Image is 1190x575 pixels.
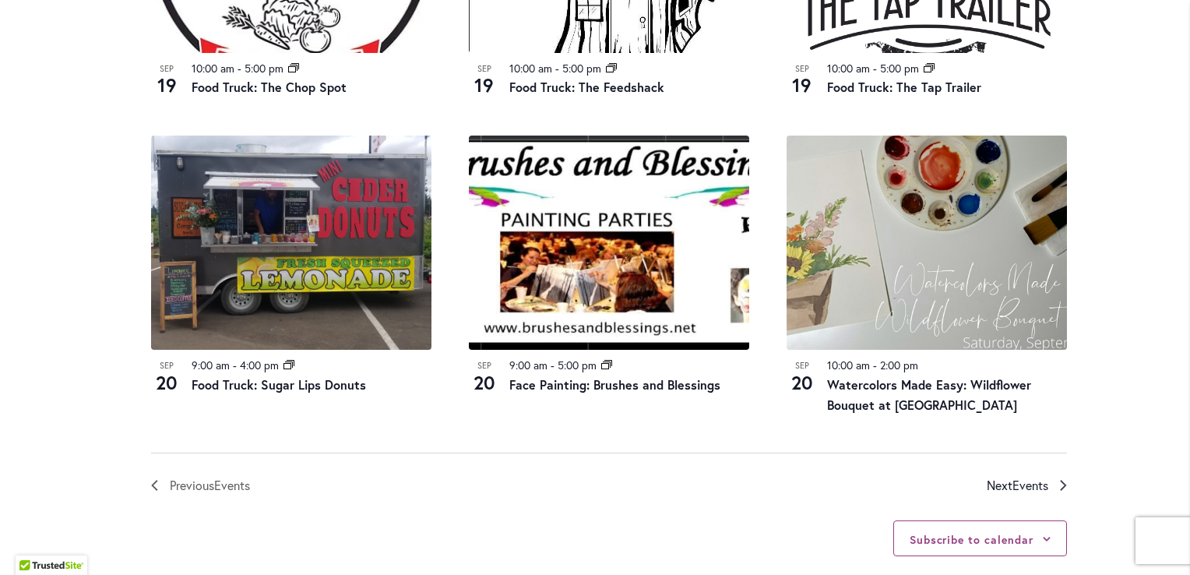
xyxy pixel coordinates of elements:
a: Food Truck: Sugar Lips Donuts [192,376,366,393]
span: Sep [151,62,182,76]
button: Subscribe to calendar [910,532,1033,547]
time: 10:00 am [509,61,552,76]
span: - [873,358,877,372]
span: 20 [787,369,818,396]
span: - [233,358,237,372]
iframe: Launch Accessibility Center [12,520,55,563]
span: Sep [469,359,500,372]
time: 10:00 am [827,61,870,76]
a: Food Truck: The Tap Trailer [827,79,981,95]
span: 19 [787,72,818,98]
span: Sep [787,62,818,76]
time: 5:00 pm [245,61,283,76]
time: 4:00 pm [240,358,279,372]
span: 20 [469,369,500,396]
time: 5:00 pm [558,358,597,372]
img: Brushes and Blessings – Face Painting [469,136,749,350]
span: Sep [469,62,500,76]
span: 19 [469,72,500,98]
span: Previous [170,475,250,496]
span: Next [987,475,1048,496]
span: Events [214,477,250,493]
span: Sep [151,359,182,372]
time: 10:00 am [827,358,870,372]
span: Sep [787,359,818,372]
time: 10:00 am [192,61,234,76]
time: 9:00 am [509,358,547,372]
a: Face Painting: Brushes and Blessings [509,376,720,393]
span: - [551,358,555,372]
time: 5:00 pm [880,61,919,76]
img: Food Truck: Sugar Lips Apple Cider Donuts [151,136,431,350]
span: Events [1012,477,1048,493]
a: Watercolors Made Easy: Wildflower Bouquet at [GEOGRAPHIC_DATA] [827,376,1031,413]
time: 2:00 pm [880,358,918,372]
span: - [873,61,877,76]
a: Food Truck: The Feedshack [509,79,664,95]
time: 9:00 am [192,358,230,372]
span: 19 [151,72,182,98]
span: - [238,61,241,76]
time: 5:00 pm [562,61,601,76]
a: Previous Events [151,475,250,496]
span: - [555,61,559,76]
span: 20 [151,369,182,396]
img: 25cdfb0fdae5fac2d41c26229c463054 [787,136,1067,350]
a: Next Events [987,475,1067,496]
a: Food Truck: The Chop Spot [192,79,347,95]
